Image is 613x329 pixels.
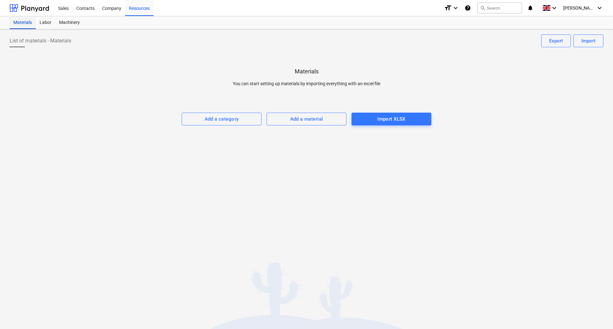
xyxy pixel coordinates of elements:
i: notifications [527,4,534,12]
i: keyboard_arrow_down [596,4,603,12]
button: Import [573,34,603,47]
i: keyboard_arrow_down [550,4,558,12]
span: List of materials - Materials [10,37,71,45]
button: Import XLSX [352,113,431,125]
iframe: Chat Widget [581,298,613,329]
a: Labor [36,16,55,29]
div: Import [581,37,595,45]
button: Add a material [267,113,346,125]
i: format_size [444,4,452,12]
button: Search [477,3,522,13]
div: Import XLSX [377,115,405,123]
span: [PERSON_NAME] [563,5,595,11]
button: Export [541,34,571,47]
div: Add a material [290,115,323,123]
a: Machinery [55,16,84,29]
i: Knowledge base [465,4,471,12]
p: Materials [295,68,319,75]
button: Add a category [182,113,261,125]
span: search [480,5,485,11]
a: Materials [10,16,36,29]
div: Export [549,37,563,45]
div: Add a category [205,115,239,123]
i: keyboard_arrow_down [452,4,459,12]
p: You can start setting up materials by importing everything with an excel file [158,80,455,87]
